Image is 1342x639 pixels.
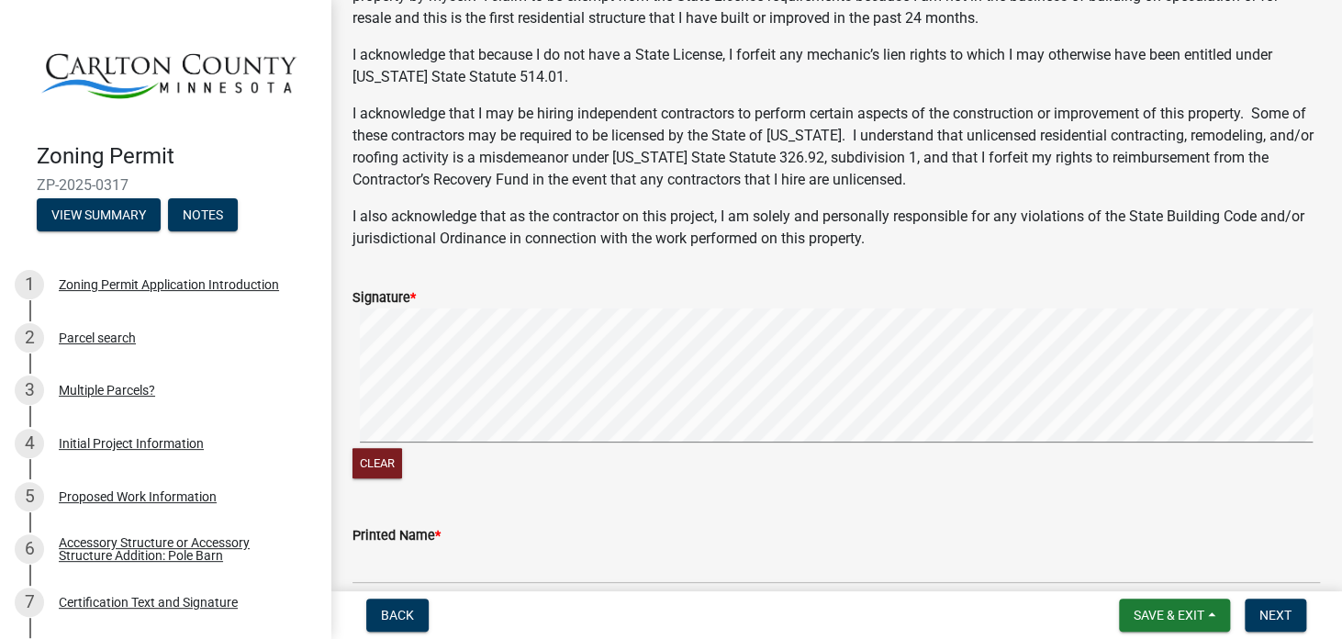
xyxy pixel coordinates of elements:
h4: Zoning Permit [37,143,316,170]
span: Next [1259,608,1292,622]
button: Clear [352,448,402,478]
div: 7 [15,588,44,617]
p: I acknowledge that I may be hiring independent contractors to perform certain aspects of the cons... [352,103,1320,191]
wm-modal-confirm: Notes [168,209,238,224]
div: Parcel search [59,331,136,344]
div: 4 [15,429,44,458]
label: Printed Name [352,530,441,543]
button: Save & Exit [1119,599,1230,632]
div: Certification Text and Signature [59,596,238,609]
div: Accessory Structure or Accessory Structure Addition: Pole Barn [59,536,301,562]
div: 6 [15,534,44,564]
div: Zoning Permit Application Introduction [59,278,279,291]
div: 5 [15,482,44,511]
button: Notes [168,198,238,231]
wm-modal-confirm: Summary [37,209,161,224]
div: 3 [15,376,44,405]
div: 2 [15,323,44,353]
p: I acknowledge that because I do not have a State License, I forfeit any mechanic’s lien rights to... [352,44,1320,88]
div: Initial Project Information [59,437,204,450]
div: 1 [15,270,44,299]
span: Back [381,608,414,622]
p: I also acknowledge that as the contractor on this project, I am solely and personally responsible... [352,206,1320,250]
label: Signature [352,292,416,305]
span: Save & Exit [1134,608,1204,622]
button: Next [1245,599,1306,632]
button: Back [366,599,429,632]
button: View Summary [37,198,161,231]
span: ZP-2025-0317 [37,176,294,194]
div: Multiple Parcels? [59,384,155,397]
img: Carlton County, Minnesota [37,19,301,124]
div: Proposed Work Information [59,490,217,503]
